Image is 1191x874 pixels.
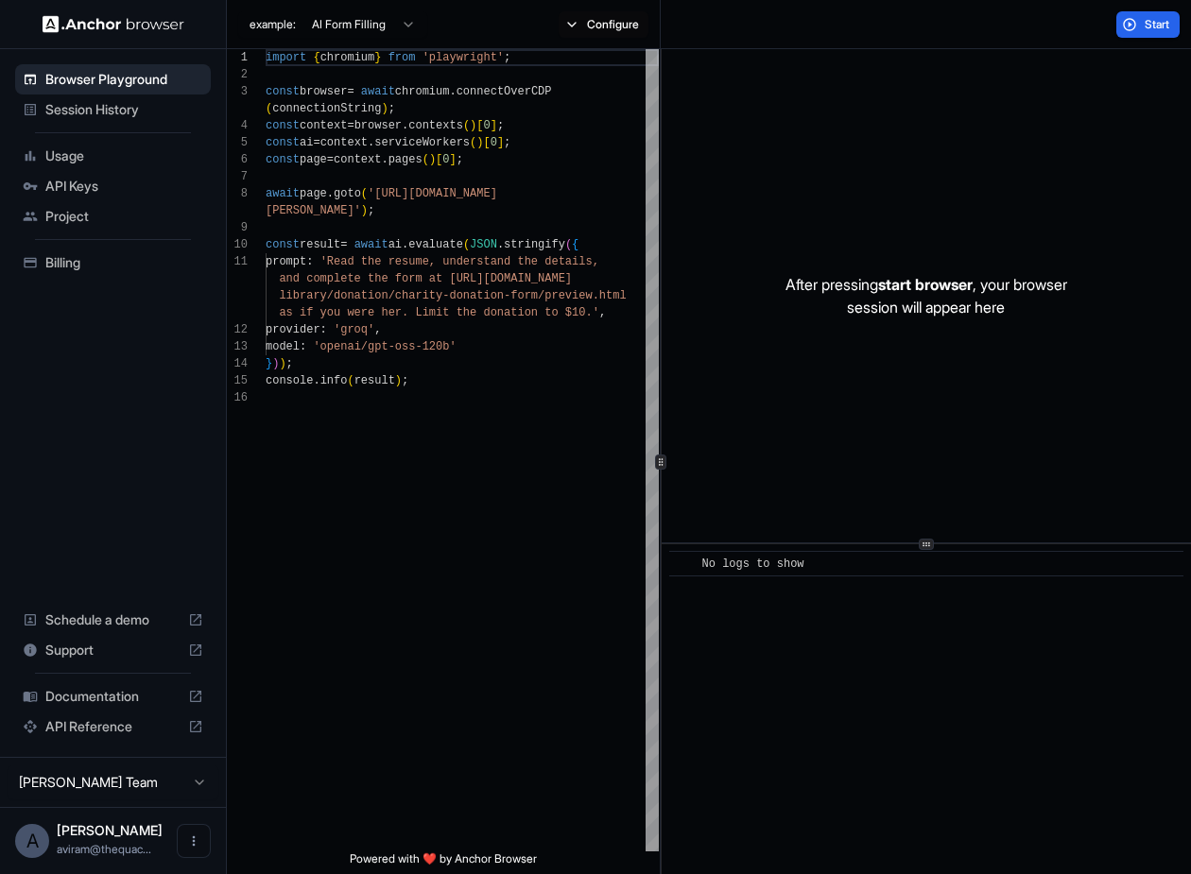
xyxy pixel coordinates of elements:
span: ; [457,153,463,166]
span: [ [483,136,490,149]
span: example: [250,17,296,32]
div: 1 [227,49,248,66]
button: Configure [559,11,648,38]
button: Open menu [177,824,211,858]
span: Session History [45,100,203,119]
div: 3 [227,83,248,100]
span: console [266,374,313,387]
span: Project [45,207,203,226]
span: connectionString [272,102,381,115]
span: ] [491,119,497,132]
span: } [266,357,272,370]
div: Support [15,635,211,665]
div: 6 [227,151,248,168]
span: ) [429,153,436,166]
span: and complete the form at [URL][DOMAIN_NAME] [279,272,572,285]
span: const [266,119,300,132]
span: provider [266,323,320,336]
div: Schedule a demo [15,605,211,635]
span: stringify [504,238,565,251]
div: 4 [227,117,248,134]
span: } [374,51,381,64]
span: ​ [679,555,688,574]
span: chromium [395,85,450,98]
span: 0 [491,136,497,149]
span: . [402,238,408,251]
span: ( [266,102,272,115]
span: const [266,238,300,251]
span: await [361,85,395,98]
div: 16 [227,389,248,406]
span: : [320,323,327,336]
span: import [266,51,306,64]
div: 11 [227,253,248,270]
span: Aviram Roisman [57,822,163,838]
span: Support [45,641,181,660]
div: Session History [15,94,211,125]
div: 9 [227,219,248,236]
div: 14 [227,355,248,372]
span: Schedule a demo [45,610,181,629]
span: ; [388,102,395,115]
span: ; [368,204,374,217]
span: 0 [483,119,490,132]
div: Billing [15,248,211,278]
span: ; [504,136,510,149]
span: chromium [320,51,375,64]
span: ; [504,51,510,64]
span: 'openai/gpt-oss-120b' [313,340,456,353]
span: await [266,187,300,200]
span: const [266,136,300,149]
div: Project [15,201,211,231]
span: ( [463,238,470,251]
span: [ [436,153,442,166]
span: 0 [442,153,449,166]
span: [PERSON_NAME]' [266,204,361,217]
span: . [368,136,374,149]
img: Anchor Logo [43,15,184,33]
span: ; [497,119,504,132]
span: , [374,323,381,336]
span: ) [395,374,402,387]
span: ( [565,238,572,251]
span: goto [334,187,361,200]
span: . [381,153,388,166]
div: Documentation [15,681,211,711]
span: = [347,85,354,98]
span: Billing [45,253,203,272]
span: ) [476,136,483,149]
span: Browser Playground [45,70,203,89]
span: l [619,289,626,302]
span: '[URL][DOMAIN_NAME] [368,187,497,200]
span: = [340,238,347,251]
span: , [599,306,606,319]
span: ] [497,136,504,149]
span: await [354,238,388,251]
span: = [313,136,319,149]
div: Usage [15,141,211,171]
span: Start [1145,17,1171,32]
span: . [497,238,504,251]
span: { [313,51,319,64]
span: = [347,119,354,132]
span: as if you were her. Limit the donation to $10.' [279,306,598,319]
span: { [572,238,578,251]
span: . [327,187,334,200]
span: browser [354,119,402,132]
button: Start [1116,11,1180,38]
span: context [320,136,368,149]
div: Browser Playground [15,64,211,94]
span: . [402,119,408,132]
span: API Keys [45,177,203,196]
span: ( [361,187,368,200]
span: No logs to show [702,557,804,571]
span: page [300,187,327,200]
span: start browser [878,275,973,294]
span: connectOverCDP [457,85,552,98]
span: . [449,85,456,98]
p: After pressing , your browser session will appear here [785,273,1067,318]
span: ( [463,119,470,132]
span: result [300,238,340,251]
div: 8 [227,185,248,202]
span: ai [388,238,402,251]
